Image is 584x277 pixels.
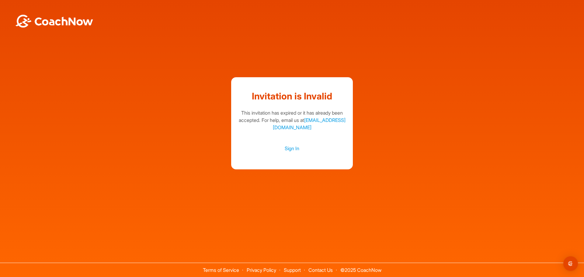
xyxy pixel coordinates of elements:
[203,267,239,273] a: Terms of Service
[337,263,384,272] span: © 2025 CoachNow
[237,89,347,103] h1: Invitation is Invalid
[308,267,333,273] a: Contact Us
[273,117,346,130] a: [EMAIL_ADDRESS][DOMAIN_NAME]
[237,144,347,152] a: Sign In
[284,267,301,273] a: Support
[237,109,347,131] div: This invitation has expired or it has already been accepted. For help, email us at
[563,256,578,271] div: Open Intercom Messenger
[247,267,276,273] a: Privacy Policy
[15,15,94,28] img: BwLJSsUCoWCh5upNqxVrqldRgqLPVwmV24tXu5FoVAoFEpwwqQ3VIfuoInZCoVCoTD4vwADAC3ZFMkVEQFDAAAAAElFTkSuQmCC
